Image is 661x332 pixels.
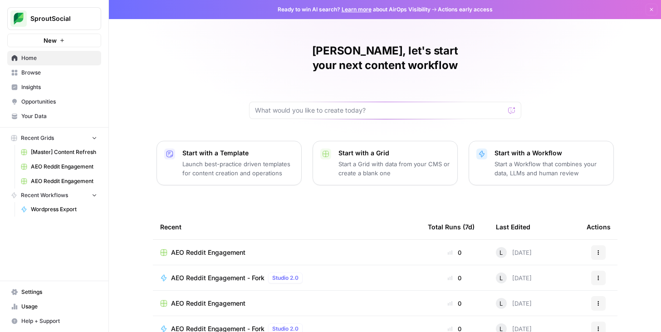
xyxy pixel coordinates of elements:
[249,44,521,73] h1: [PERSON_NAME], let's start your next content workflow
[160,299,413,308] a: AEO Reddit Engagement
[496,273,532,283] div: [DATE]
[495,149,606,158] p: Start with a Workflow
[272,274,299,282] span: Studio 2.0
[469,141,614,185] button: Start with a WorkflowStart a Workflow that combines your data, LLMs and human review
[342,6,372,13] a: Learn more
[255,106,504,115] input: What would you like to create today?
[21,83,97,91] span: Insights
[31,163,97,171] span: AEO Reddit Engagement
[7,285,101,299] a: Settings
[7,131,101,145] button: Recent Grids
[496,247,532,258] div: [DATE]
[21,288,97,296] span: Settings
[438,5,493,14] span: Actions early access
[21,69,97,77] span: Browse
[278,5,431,14] span: Ready to win AI search? about AirOps Visibility
[338,159,450,178] p: Start a Grid with data from your CMS or create a blank one
[31,177,97,185] span: AEO Reddit Engagement
[428,273,481,282] div: 0
[31,148,97,156] span: [Master] Content Refresh
[30,14,85,23] span: SproutSocial
[7,299,101,314] a: Usage
[7,188,101,202] button: Recent Workflows
[7,51,101,65] a: Home
[7,109,101,124] a: Your Data
[496,298,532,309] div: [DATE]
[496,214,530,239] div: Last Edited
[160,273,413,283] a: AEO Reddit Engagement - ForkStudio 2.0
[495,159,606,178] p: Start a Workflow that combines your data, LLMs and human review
[7,314,101,328] button: Help + Support
[587,214,611,239] div: Actions
[313,141,458,185] button: Start with a GridStart a Grid with data from your CMS or create a blank one
[428,299,481,308] div: 0
[21,98,97,106] span: Opportunities
[21,134,54,142] span: Recent Grids
[499,299,503,308] span: L
[171,273,264,282] span: AEO Reddit Engagement - Fork
[160,214,413,239] div: Recent
[171,248,245,257] span: AEO Reddit Engagement
[7,7,101,30] button: Workspace: SproutSocial
[17,145,101,159] a: [Master] Content Refresh
[21,112,97,120] span: Your Data
[171,299,245,308] span: AEO Reddit Engagement
[182,159,294,178] p: Launch best-practice driven templates for content creation and operations
[428,214,475,239] div: Total Runs (7d)
[17,202,101,217] a: Wordpress Export
[17,174,101,188] a: AEO Reddit Engagement
[428,248,481,257] div: 0
[21,302,97,311] span: Usage
[31,205,97,213] span: Wordpress Export
[7,94,101,109] a: Opportunities
[157,141,302,185] button: Start with a TemplateLaunch best-practice driven templates for content creation and operations
[17,159,101,174] a: AEO Reddit Engagement
[499,273,503,282] span: L
[7,34,101,47] button: New
[182,149,294,158] p: Start with a Template
[21,317,97,325] span: Help + Support
[499,248,503,257] span: L
[10,10,27,27] img: SproutSocial Logo
[21,191,68,199] span: Recent Workflows
[44,36,57,45] span: New
[338,149,450,158] p: Start with a Grid
[160,248,413,257] a: AEO Reddit Engagement
[21,54,97,62] span: Home
[7,80,101,94] a: Insights
[7,65,101,80] a: Browse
